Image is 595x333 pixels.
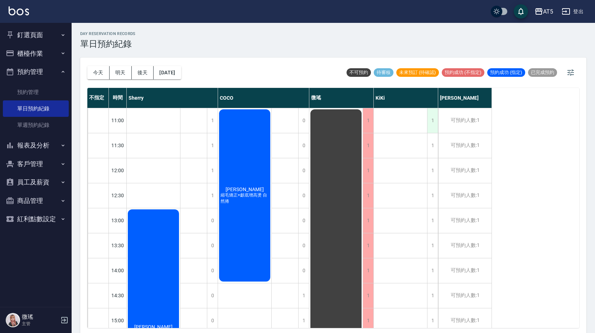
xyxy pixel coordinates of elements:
div: 1 [363,133,373,158]
span: 預約成功 (指定) [487,69,525,76]
div: 1 [363,183,373,208]
div: 1 [298,308,309,333]
button: AT5 [532,4,556,19]
div: 1 [427,233,438,258]
div: 可預約人數:1 [438,158,492,183]
span: [PERSON_NAME] [224,187,265,192]
div: 1 [363,258,373,283]
button: 明天 [110,66,132,79]
div: 11:30 [109,133,127,158]
button: 紅利點數設定 [3,210,69,228]
div: 可預約人數:1 [438,108,492,133]
div: 1 [363,308,373,333]
div: 1 [363,233,373,258]
div: 1 [207,133,218,158]
button: 今天 [87,66,110,79]
div: 13:30 [109,233,127,258]
div: 0 [207,283,218,308]
div: 1 [427,108,438,133]
div: AT5 [543,7,553,16]
div: COCO [218,88,309,108]
div: 0 [298,208,309,233]
div: 可預約人數:1 [438,133,492,158]
div: 13:00 [109,208,127,233]
div: 時間 [109,88,127,108]
div: 1 [427,158,438,183]
span: 已完成預約 [528,69,557,76]
button: 客戶管理 [3,155,69,173]
span: 預約成功 (不指定) [442,69,484,76]
div: 14:00 [109,258,127,283]
div: KiKi [374,88,438,108]
div: 可預約人數:1 [438,258,492,283]
button: [DATE] [154,66,181,79]
div: 1 [427,283,438,308]
div: 可預約人數:1 [438,308,492,333]
div: 可預約人數:1 [438,183,492,208]
span: 不可預約 [347,69,371,76]
button: 商品管理 [3,192,69,210]
div: [PERSON_NAME] [438,88,492,108]
h3: 單日預約紀錄 [80,39,136,49]
div: 0 [298,108,309,133]
div: 1 [363,208,373,233]
a: 單日預約紀錄 [3,100,69,117]
div: 可預約人數:1 [438,208,492,233]
button: save [514,4,528,19]
div: 可預約人數:1 [438,233,492,258]
div: 1 [207,108,218,133]
div: 1 [427,208,438,233]
div: 不指定 [87,88,109,108]
div: 15:00 [109,308,127,333]
div: 1 [427,308,438,333]
div: 1 [298,283,309,308]
img: Logo [9,6,29,15]
span: 縮毛矯正+顱底增高燙 自然捲 [219,192,270,204]
div: 0 [207,233,218,258]
div: 1 [207,158,218,183]
button: 預約管理 [3,63,69,81]
div: 1 [427,183,438,208]
div: 微瑤 [309,88,374,108]
div: 1 [363,158,373,183]
div: 0 [207,208,218,233]
span: 未來預訂 (待確認) [396,69,439,76]
span: [PERSON_NAME] [133,324,174,330]
div: 1 [207,183,218,208]
div: 0 [298,158,309,183]
div: 12:30 [109,183,127,208]
div: 14:30 [109,283,127,308]
img: Person [6,313,20,327]
button: 釘選頁面 [3,26,69,44]
div: 0 [207,308,218,333]
div: 0 [207,258,218,283]
h5: 微瑤 [22,313,58,320]
a: 預約管理 [3,84,69,100]
div: 可預約人數:1 [438,283,492,308]
div: 1 [363,283,373,308]
button: 員工及薪資 [3,173,69,192]
div: 11:00 [109,108,127,133]
button: 報表及分析 [3,136,69,155]
button: 櫃檯作業 [3,44,69,63]
div: 1 [427,258,438,283]
div: 0 [298,258,309,283]
button: 後天 [132,66,154,79]
div: 1 [427,133,438,158]
div: Sherry [127,88,218,108]
div: 0 [298,133,309,158]
div: 12:00 [109,158,127,183]
a: 單週預約紀錄 [3,117,69,133]
p: 主管 [22,320,58,327]
span: 待審核 [374,69,393,76]
h2: day Reservation records [80,31,136,36]
div: 0 [298,183,309,208]
div: 0 [298,233,309,258]
div: 1 [363,108,373,133]
button: 登出 [559,5,586,18]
